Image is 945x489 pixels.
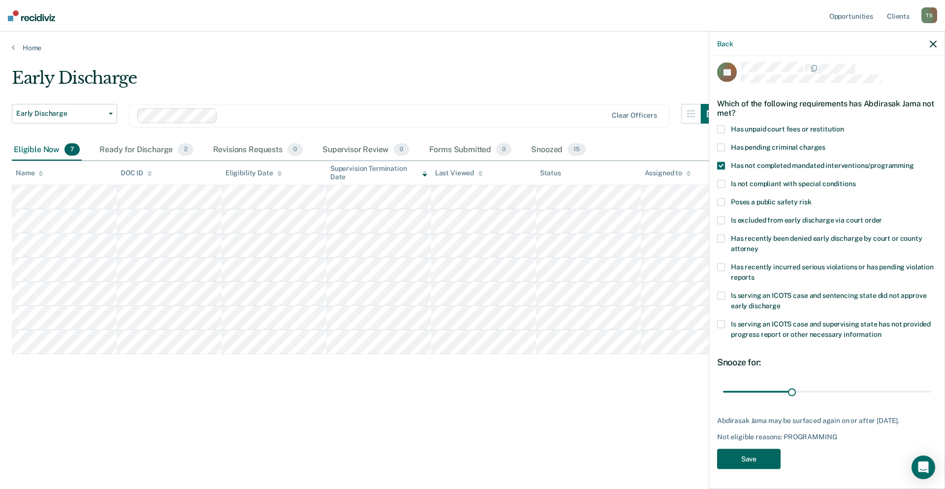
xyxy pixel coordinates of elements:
[211,139,305,161] div: Revisions Requests
[731,216,882,224] span: Is excluded from early discharge via court order
[529,139,588,161] div: Snoozed
[121,169,152,177] div: DOC ID
[717,39,733,48] button: Back
[731,291,926,309] span: Is serving an ICOTS case and sentencing state did not approve early discharge
[427,139,514,161] div: Forms Submitted
[64,143,80,156] span: 7
[612,111,657,120] div: Clear officers
[912,456,935,479] div: Open Intercom Messenger
[12,43,933,52] a: Home
[717,433,937,441] div: Not eligible reasons: PROGRAMMING
[225,169,282,177] div: Eligibility Date
[921,7,937,23] div: T S
[540,169,561,177] div: Status
[12,68,721,96] div: Early Discharge
[16,169,43,177] div: Name
[645,169,691,177] div: Assigned to
[178,143,193,156] span: 2
[731,161,914,169] span: Has not completed mandated interventions/programming
[330,164,427,181] div: Supervision Termination Date
[496,143,511,156] span: 0
[731,179,855,187] span: Is not compliant with special conditions
[717,357,937,367] div: Snooze for:
[717,91,937,125] div: Which of the following requirements has Abdirasak Jama not met?
[435,169,483,177] div: Last Viewed
[287,143,303,156] span: 0
[567,143,586,156] span: 15
[731,234,922,252] span: Has recently been denied early discharge by court or county attorney
[12,139,82,161] div: Eligible Now
[731,262,934,281] span: Has recently incurred serious violations or has pending violation reports
[717,416,937,424] div: Abdirasak Jama may be surfaced again on or after [DATE].
[731,320,931,338] span: Is serving an ICOTS case and supervising state has not provided progress report or other necessar...
[16,109,105,118] span: Early Discharge
[320,139,411,161] div: Supervisor Review
[731,125,844,132] span: Has unpaid court fees or restitution
[731,143,825,151] span: Has pending criminal charges
[97,139,195,161] div: Ready for Discharge
[731,197,811,205] span: Poses a public safety risk
[8,10,55,21] img: Recidiviz
[394,143,409,156] span: 0
[717,449,781,469] button: Save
